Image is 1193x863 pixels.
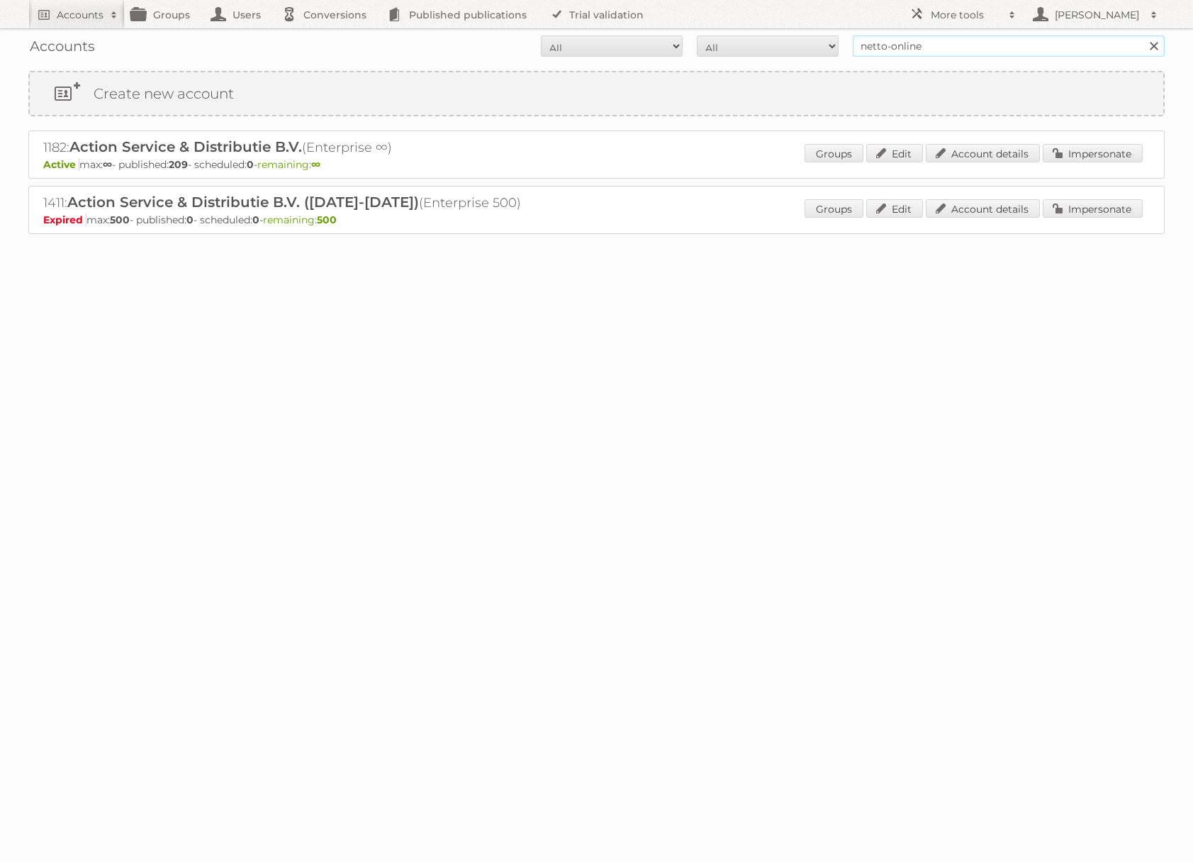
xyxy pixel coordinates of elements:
span: Action Service & Distributie B.V. [69,138,302,155]
strong: 500 [317,213,337,226]
h2: 1182: (Enterprise ∞) [43,138,539,157]
strong: 209 [169,158,188,171]
span: remaining: [257,158,320,171]
a: Account details [926,144,1040,162]
strong: 500 [110,213,130,226]
h2: More tools [931,8,1002,22]
a: Account details [926,199,1040,218]
a: Create new account [30,72,1163,115]
a: Impersonate [1043,199,1143,218]
p: max: - published: - scheduled: - [43,213,1150,226]
span: remaining: [263,213,337,226]
span: Expired [43,213,86,226]
a: Edit [866,199,923,218]
h2: Accounts [57,8,103,22]
span: Active [43,158,79,171]
a: Edit [866,144,923,162]
span: Action Service & Distributie B.V. ([DATE]-[DATE]) [67,194,419,211]
strong: 0 [186,213,194,226]
a: Impersonate [1043,144,1143,162]
strong: 0 [247,158,254,171]
strong: ∞ [103,158,112,171]
h2: 1411: (Enterprise 500) [43,194,539,212]
p: max: - published: - scheduled: - [43,158,1150,171]
a: Groups [805,144,863,162]
strong: ∞ [311,158,320,171]
strong: 0 [252,213,259,226]
a: Groups [805,199,863,218]
h2: [PERSON_NAME] [1051,8,1143,22]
